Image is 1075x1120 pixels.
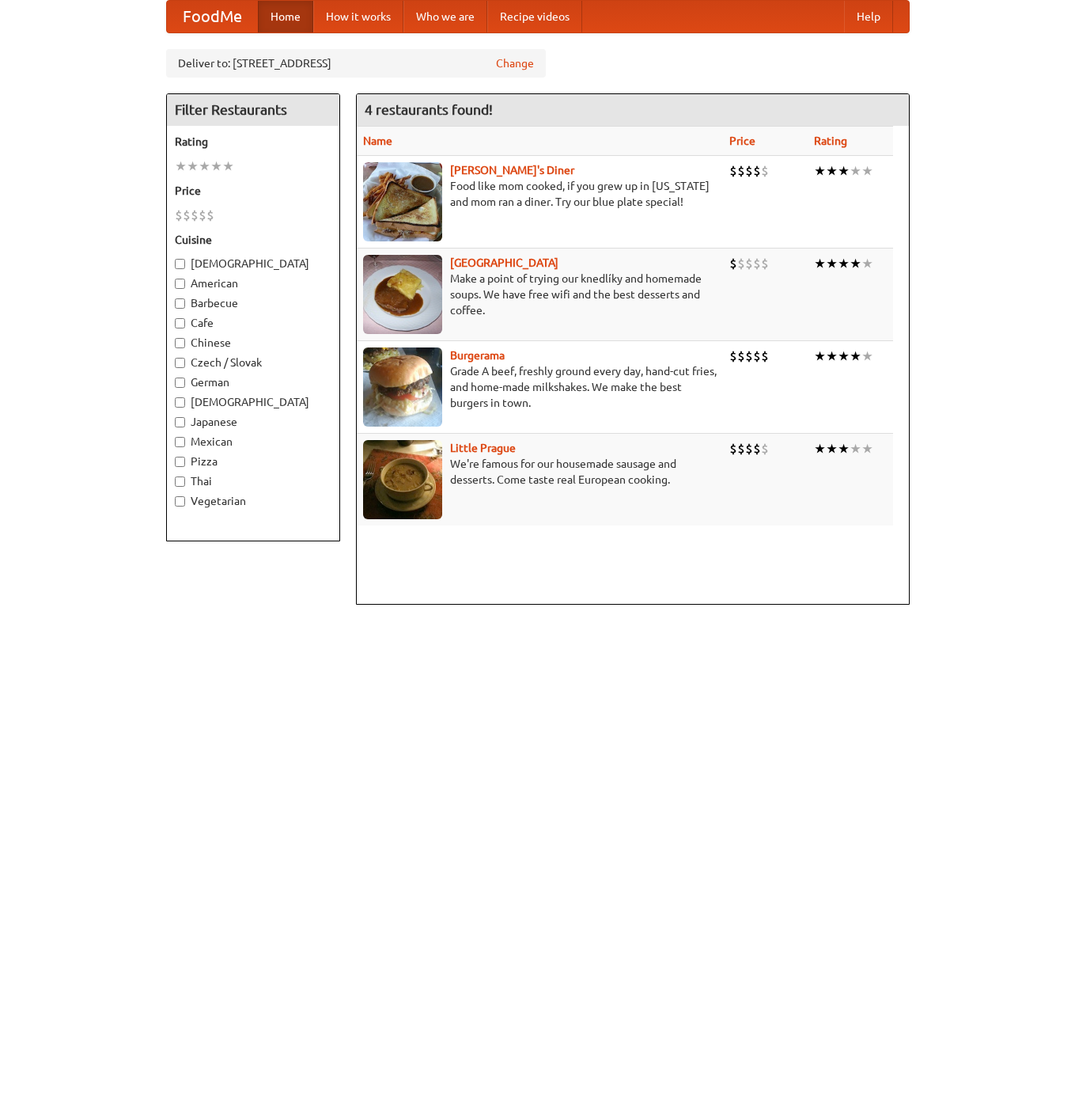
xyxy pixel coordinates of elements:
[175,232,331,248] h5: Cuisine
[403,1,487,32] a: Who we are
[210,158,222,175] li: ★
[850,162,861,180] li: ★
[861,347,873,365] li: ★
[166,49,546,78] div: Deliver to: [STREET_ADDRESS]
[175,493,331,509] label: Vegetarian
[838,255,850,272] li: ★
[729,347,737,365] li: $
[450,442,516,454] a: Little Prague
[745,255,753,272] li: $
[175,394,331,410] label: [DEMOGRAPHIC_DATA]
[175,259,185,269] input: [DEMOGRAPHIC_DATA]
[496,55,534,71] a: Change
[175,414,331,430] label: Japanese
[850,440,861,457] li: ★
[175,295,331,311] label: Barbecue
[206,207,214,224] li: $
[450,164,574,177] a: [PERSON_NAME]'s Diner
[175,335,331,351] label: Chinese
[175,158,187,175] li: ★
[222,158,234,175] li: ★
[175,338,185,348] input: Chinese
[175,434,331,450] label: Mexican
[175,473,331,489] label: Thai
[175,457,185,467] input: Pizza
[745,347,753,365] li: $
[761,440,769,457] li: $
[826,255,838,272] li: ★
[175,355,331,370] label: Czech / Slovak
[850,255,861,272] li: ★
[826,347,838,365] li: ★
[175,378,185,388] input: German
[850,347,861,365] li: ★
[167,1,258,32] a: FoodMe
[258,1,313,32] a: Home
[826,440,838,457] li: ★
[861,440,873,457] li: ★
[175,358,185,368] input: Czech / Slovak
[363,440,442,519] img: littleprague.jpg
[753,255,761,272] li: $
[761,347,769,365] li: $
[363,178,717,210] p: Food like mom cooked, if you grew up in [US_STATE] and mom ran a diner. Try our blue plate special!
[838,162,850,180] li: ★
[838,440,850,457] li: ★
[191,207,199,224] li: $
[363,363,717,411] p: Grade A beef, freshly ground every day, hand-cut fries, and home-made milkshakes. We make the bes...
[861,162,873,180] li: ★
[729,255,737,272] li: $
[365,102,493,117] ng-pluralize: 4 restaurants found!
[183,207,191,224] li: $
[175,318,185,328] input: Cafe
[761,255,769,272] li: $
[363,271,717,318] p: Make a point of trying our knedlíky and homemade soups. We have free wifi and the best desserts a...
[175,374,331,390] label: German
[814,255,826,272] li: ★
[167,94,339,126] h4: Filter Restaurants
[737,347,745,365] li: $
[175,397,185,408] input: [DEMOGRAPHIC_DATA]
[761,162,769,180] li: $
[175,496,185,507] input: Vegetarian
[175,437,185,447] input: Mexican
[729,135,755,147] a: Price
[175,279,185,289] input: American
[814,135,847,147] a: Rating
[861,255,873,272] li: ★
[753,162,761,180] li: $
[363,162,442,241] img: sallys.jpg
[729,162,737,180] li: $
[175,207,183,224] li: $
[814,162,826,180] li: ★
[175,476,185,487] input: Thai
[753,347,761,365] li: $
[175,183,331,199] h5: Price
[729,440,737,457] li: $
[487,1,582,32] a: Recipe videos
[175,417,185,427] input: Japanese
[175,275,331,291] label: American
[363,347,442,427] img: burgerama.jpg
[814,347,826,365] li: ★
[745,162,753,180] li: $
[838,347,850,365] li: ★
[737,162,745,180] li: $
[450,256,558,269] a: [GEOGRAPHIC_DATA]
[814,440,826,457] li: ★
[363,456,717,488] p: We're famous for our housemade sausage and desserts. Come taste real European cooking.
[737,440,745,457] li: $
[175,454,331,469] label: Pizza
[363,255,442,334] img: czechpoint.jpg
[450,349,505,362] a: Burgerama
[175,256,331,271] label: [DEMOGRAPHIC_DATA]
[745,440,753,457] li: $
[175,298,185,309] input: Barbecue
[753,440,761,457] li: $
[199,158,210,175] li: ★
[175,134,331,150] h5: Rating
